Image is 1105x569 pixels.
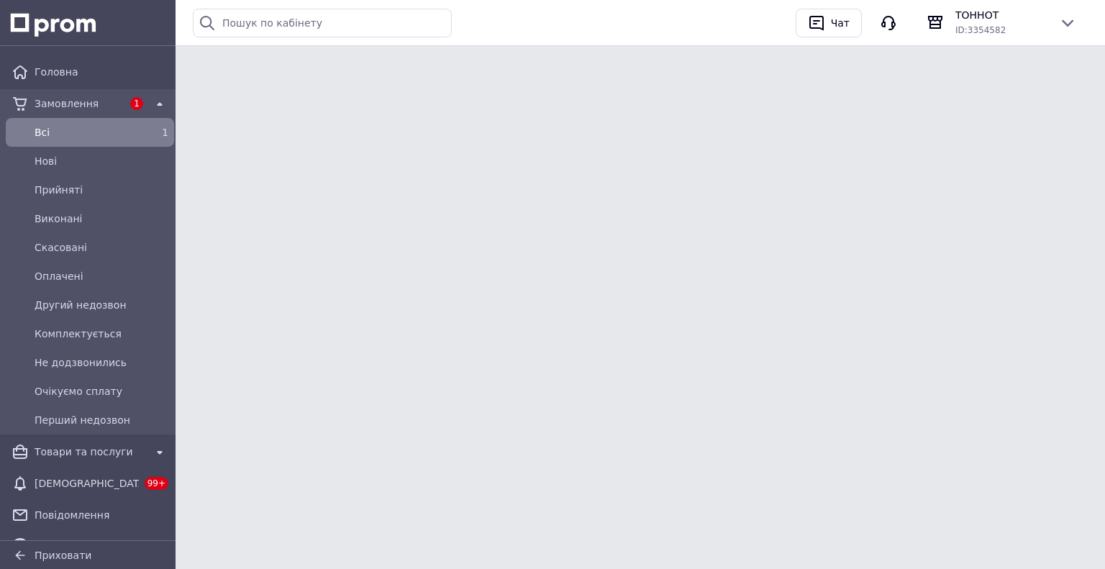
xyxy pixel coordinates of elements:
[955,8,1047,22] span: TOHHOT
[193,9,452,37] input: Пошук по кабінету
[145,477,168,490] span: 99+
[35,96,122,111] span: Замовлення
[35,240,168,255] span: Скасовані
[828,12,852,34] div: Чат
[796,9,862,37] button: Чат
[35,298,168,312] span: Другий недозвон
[35,476,139,491] span: [DEMOGRAPHIC_DATA]
[35,65,168,79] span: Головна
[35,508,168,522] span: Повідомлення
[35,413,168,427] span: Перший недозвон
[35,355,168,370] span: Не додзвонились
[35,540,145,554] span: Каталог ProSale
[35,384,168,399] span: Очікуємо сплату
[35,154,168,168] span: Нові
[35,550,91,561] span: Приховати
[162,127,168,138] span: 1
[35,445,145,459] span: Товари та послуги
[35,183,168,197] span: Прийняті
[35,327,168,341] span: Комплектується
[130,97,143,110] span: 1
[955,25,1006,35] span: ID: 3354582
[35,211,168,226] span: Виконані
[35,125,140,140] span: Всi
[35,269,168,283] span: Оплачені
